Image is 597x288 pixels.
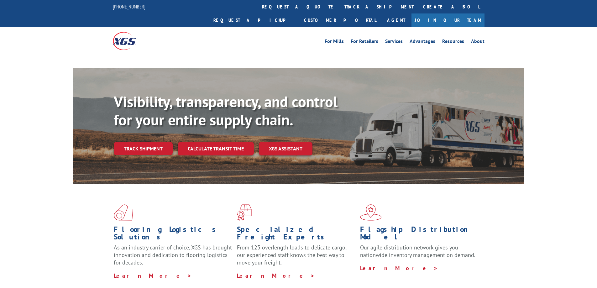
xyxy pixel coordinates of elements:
[114,92,338,129] b: Visibility, transparency, and control for your entire supply chain.
[325,39,344,46] a: For Mills
[114,244,232,266] span: As an industry carrier of choice, XGS has brought innovation and dedication to flooring logistics...
[237,226,355,244] h1: Specialized Freight Experts
[360,226,479,244] h1: Flagship Distribution Model
[209,13,299,27] a: Request a pickup
[114,204,133,221] img: xgs-icon-total-supply-chain-intelligence-red
[299,13,381,27] a: Customer Portal
[237,272,315,279] a: Learn More >
[410,39,435,46] a: Advantages
[237,204,252,221] img: xgs-icon-focused-on-flooring-red
[114,226,232,244] h1: Flooring Logistics Solutions
[360,244,475,259] span: Our agile distribution network gives you nationwide inventory management on demand.
[114,142,173,155] a: Track shipment
[442,39,464,46] a: Resources
[351,39,378,46] a: For Retailers
[114,272,192,279] a: Learn More >
[360,204,382,221] img: xgs-icon-flagship-distribution-model-red
[237,244,355,272] p: From 123 overlength loads to delicate cargo, our experienced staff knows the best way to move you...
[178,142,254,155] a: Calculate transit time
[113,3,145,10] a: [PHONE_NUMBER]
[411,13,484,27] a: Join Our Team
[259,142,312,155] a: XGS ASSISTANT
[360,264,438,272] a: Learn More >
[381,13,411,27] a: Agent
[385,39,403,46] a: Services
[471,39,484,46] a: About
